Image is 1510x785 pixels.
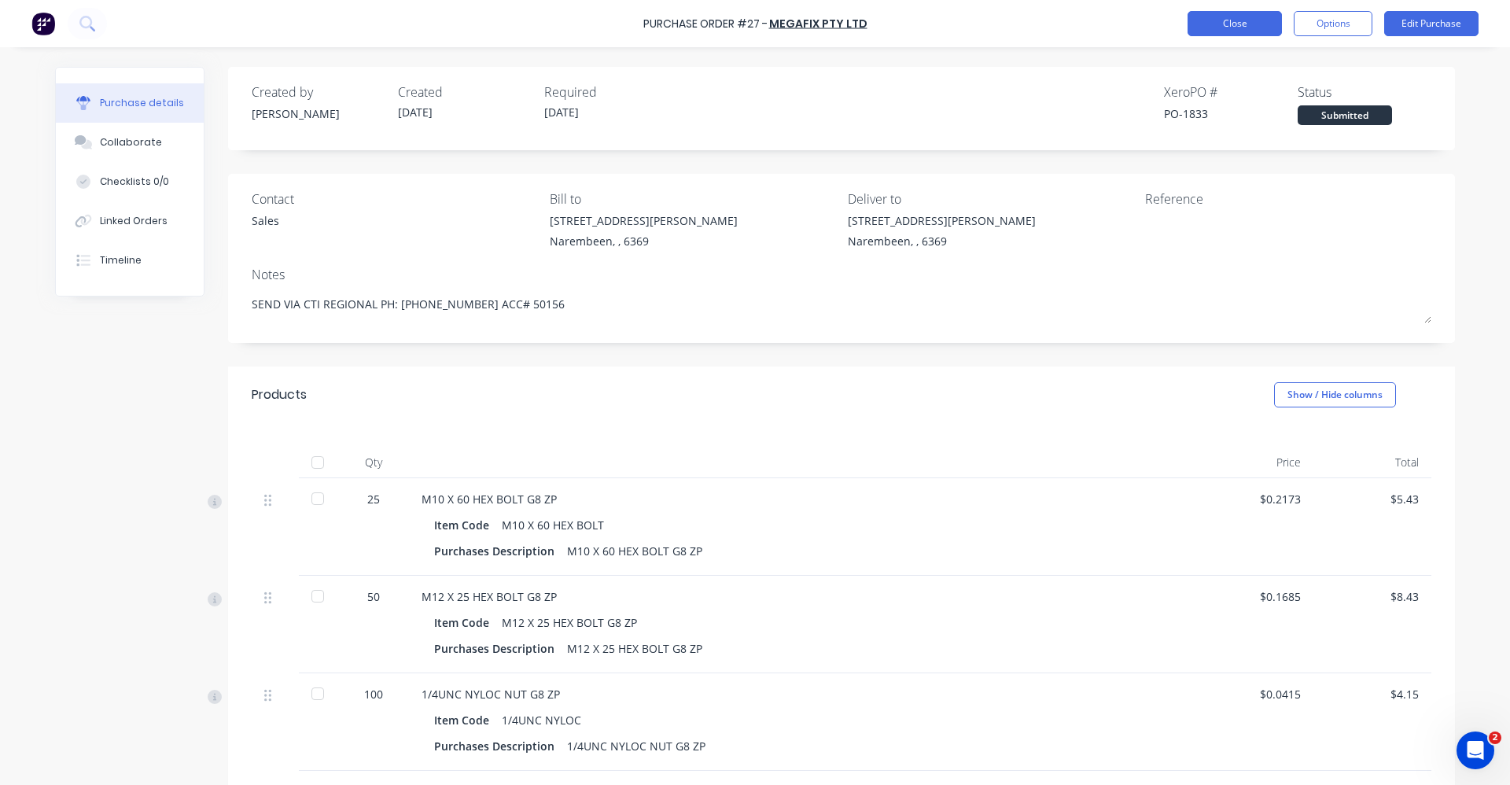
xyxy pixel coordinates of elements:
div: Status [1298,83,1431,101]
button: Timeline [56,241,204,280]
div: 1/4UNC NYLOC NUT G8 ZP [567,735,705,757]
div: Purchases Description [434,637,567,660]
div: 25 [351,491,396,507]
div: Created by [252,83,385,101]
div: Submitted [1298,105,1392,125]
div: Purchases Description [434,735,567,757]
div: Purchase Order #27 - [643,16,768,32]
div: $0.0415 [1208,686,1301,702]
div: Products [252,385,307,404]
button: Checklists 0/0 [56,162,204,201]
div: [STREET_ADDRESS][PERSON_NAME] [550,212,738,229]
div: Narembeen, , 6369 [550,233,738,249]
div: Sales [252,212,279,229]
a: MEGAFIX PTY LTD [769,16,867,31]
textarea: SEND VIA CTI REGIONAL PH: [PHONE_NUMBER] ACC# 50156 [252,288,1431,323]
button: Options [1294,11,1372,36]
div: $0.1685 [1208,588,1301,605]
div: $4.15 [1326,686,1419,702]
div: Collaborate [100,135,162,149]
div: Checklists 0/0 [100,175,169,189]
div: 1/4UNC NYLOC NUT G8 ZP [422,686,1183,702]
div: [PERSON_NAME] [252,105,385,122]
div: 50 [351,588,396,605]
div: M12 X 25 HEX BOLT G8 ZP [567,637,702,660]
div: Notes [252,265,1431,284]
div: M12 X 25 HEX BOLT G8 ZP [422,588,1183,605]
button: Close [1188,11,1282,36]
button: Edit Purchase [1384,11,1479,36]
div: M12 X 25 HEX BOLT G8 ZP [502,611,637,634]
div: Total [1313,447,1431,478]
div: Xero PO # [1164,83,1298,101]
div: Qty [338,447,409,478]
div: Narembeen, , 6369 [848,233,1036,249]
div: Reference [1145,190,1431,208]
button: Purchase details [56,83,204,123]
div: M10 X 60 HEX BOLT [502,514,604,536]
div: Price [1195,447,1313,478]
div: Linked Orders [100,214,168,228]
div: $5.43 [1326,491,1419,507]
div: Created [398,83,532,101]
button: Collaborate [56,123,204,162]
div: Purchases Description [434,540,567,562]
iframe: Intercom live chat [1457,732,1494,769]
div: M10 X 60 HEX BOLT G8 ZP [567,540,702,562]
div: Deliver to [848,190,1134,208]
span: 2 [1489,732,1501,744]
div: Required [544,83,678,101]
div: 1/4UNC NYLOC [502,709,581,732]
div: Timeline [100,253,142,267]
div: M10 X 60 HEX BOLT G8 ZP [422,491,1183,507]
img: Factory [31,12,55,35]
button: Show / Hide columns [1274,382,1396,407]
div: Item Code [434,514,502,536]
div: Item Code [434,611,502,634]
div: [STREET_ADDRESS][PERSON_NAME] [848,212,1036,229]
div: Item Code [434,709,502,732]
div: $0.2173 [1208,491,1301,507]
div: Contact [252,190,538,208]
button: Linked Orders [56,201,204,241]
div: Bill to [550,190,836,208]
div: $8.43 [1326,588,1419,605]
div: 100 [351,686,396,702]
div: Purchase details [100,96,184,110]
div: PO-1833 [1164,105,1298,122]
